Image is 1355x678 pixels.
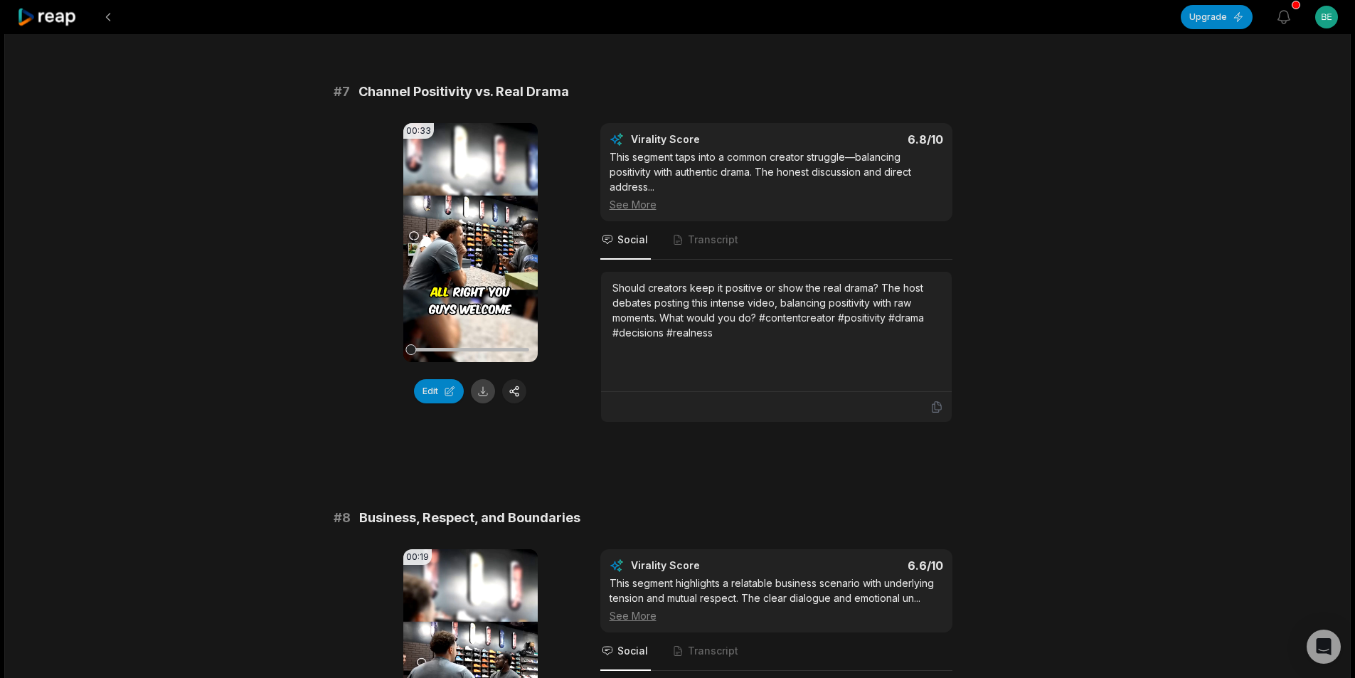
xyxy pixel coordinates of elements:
[359,508,580,528] span: Business, Respect, and Boundaries
[334,508,351,528] span: # 8
[1181,5,1253,29] button: Upgrade
[631,132,784,147] div: Virality Score
[790,132,943,147] div: 6.8 /10
[610,149,943,212] div: This segment taps into a common creator struggle—balancing positivity with authentic drama. The h...
[403,123,538,362] video: Your browser does not support mp4 format.
[610,608,943,623] div: See More
[610,197,943,212] div: See More
[600,632,952,671] nav: Tabs
[334,82,350,102] span: # 7
[617,644,648,658] span: Social
[1307,630,1341,664] div: Open Intercom Messenger
[617,233,648,247] span: Social
[414,379,464,403] button: Edit
[790,558,943,573] div: 6.6 /10
[358,82,569,102] span: Channel Positivity vs. Real Drama
[612,280,940,340] div: Should creators keep it positive or show the real drama? The host debates posting this intense vi...
[688,644,738,658] span: Transcript
[610,576,943,623] div: This segment highlights a relatable business scenario with underlying tension and mutual respect....
[600,221,952,260] nav: Tabs
[631,558,784,573] div: Virality Score
[688,233,738,247] span: Transcript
